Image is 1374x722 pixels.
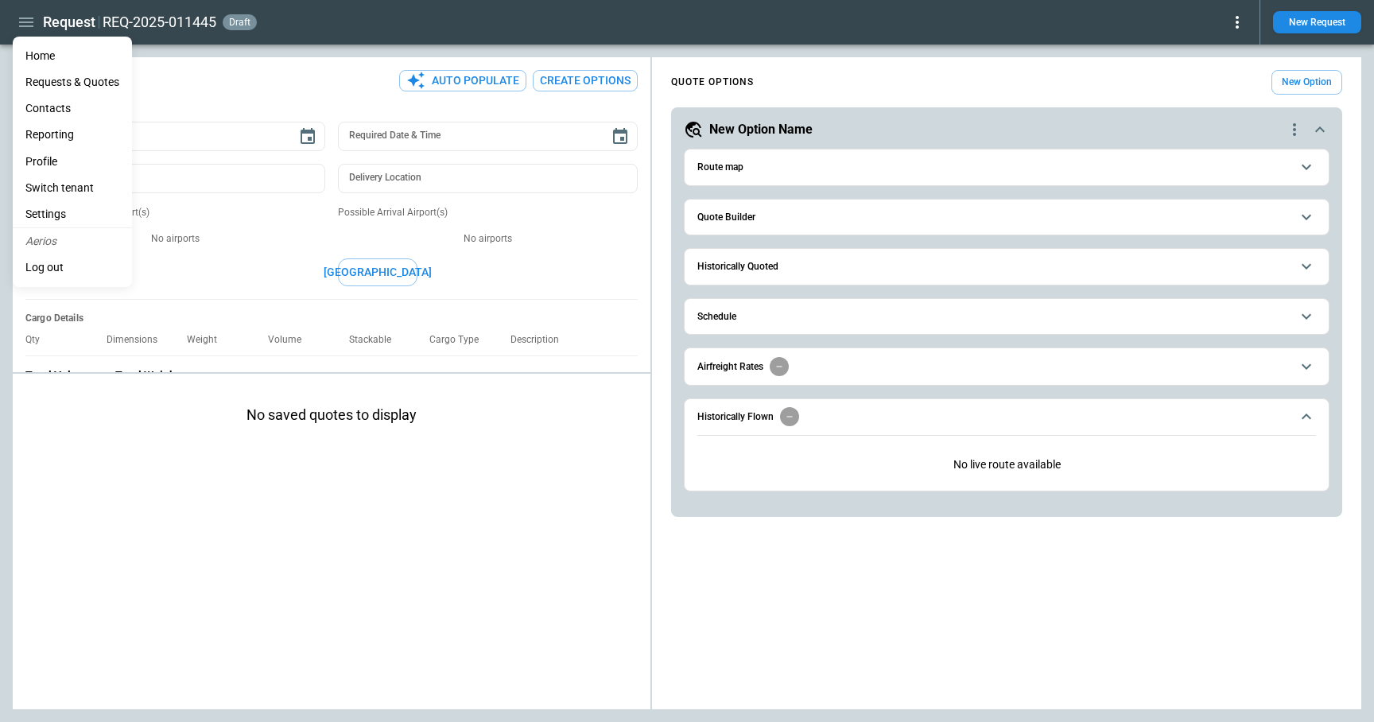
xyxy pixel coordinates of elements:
[13,175,132,201] li: Switch tenant
[13,43,132,69] a: Home
[13,201,132,227] a: Settings
[13,149,132,175] a: Profile
[13,69,132,95] a: Requests & Quotes
[13,122,132,148] a: Reporting
[13,254,132,281] li: Log out
[13,95,132,122] a: Contacts
[13,228,132,254] li: Aerios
